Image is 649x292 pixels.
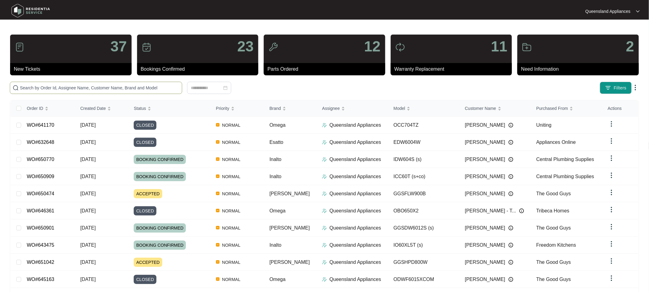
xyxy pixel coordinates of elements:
span: CLOSED [134,206,156,215]
th: Purchased From [532,100,603,117]
span: Appliances Online [536,140,576,145]
a: WO#650474 [27,191,54,196]
img: Info icon [509,191,513,196]
span: [PERSON_NAME] [465,259,505,266]
img: Info icon [509,260,513,265]
a: WO#641170 [27,122,54,128]
img: dropdown arrow [608,257,615,265]
span: Created Date [80,105,106,112]
p: Queensland Appliances [329,173,381,180]
span: NORMAL [220,173,243,180]
img: dropdown arrow [608,223,615,230]
p: Queensland Appliances [329,122,381,129]
img: Info icon [509,174,513,179]
img: dropdown arrow [608,137,615,145]
p: Queensland Appliances [329,156,381,163]
span: Inalto [270,242,282,248]
img: Info icon [509,243,513,248]
span: [DATE] [80,242,96,248]
img: Info icon [509,157,513,162]
p: Queensland Appliances [329,190,381,197]
img: Assigner Icon [322,243,327,248]
th: Brand [265,100,317,117]
span: Tribeca Homes [536,208,570,213]
span: ACCEPTED [134,258,162,267]
span: [PERSON_NAME] [465,156,505,163]
td: OBO650X2 [389,202,460,219]
td: EDW6004W [389,134,460,151]
img: Assigner Icon [322,191,327,196]
span: [PERSON_NAME] [465,241,505,249]
img: dropdown arrow [608,172,615,179]
img: Assigner Icon [322,123,327,128]
p: Queensland Appliances [586,8,631,14]
span: Model [394,105,405,112]
span: Assignee [322,105,340,112]
span: NORMAL [220,190,243,197]
span: [DATE] [80,140,96,145]
p: 11 [491,39,507,54]
img: Assigner Icon [322,260,327,265]
span: CLOSED [134,275,156,284]
span: NORMAL [220,139,243,146]
img: dropdown arrow [608,240,615,248]
p: Parts Ordered [267,66,385,73]
span: NORMAL [220,207,243,215]
img: dropdown arrow [636,10,640,13]
p: Need Information [521,66,639,73]
img: dropdown arrow [608,120,615,128]
img: Info icon [509,140,513,145]
a: WO#650770 [27,157,54,162]
img: dropdown arrow [608,189,615,196]
span: Filters [614,85,627,91]
img: Vercel Logo [216,174,220,178]
img: Info icon [509,277,513,282]
a: WO#650909 [27,174,54,179]
img: icon [268,42,278,52]
span: [DATE] [80,157,96,162]
img: search-icon [13,85,19,91]
span: Purchased From [536,105,568,112]
p: Queensland Appliances [329,259,381,266]
span: [PERSON_NAME] [465,139,505,146]
span: [DATE] [80,208,96,213]
span: [DATE] [80,225,96,230]
span: Priority [216,105,229,112]
span: [PERSON_NAME] [270,260,310,265]
img: Vercel Logo [216,243,220,247]
span: Central Plumbing Supplies [536,157,594,162]
p: Queensland Appliances [329,139,381,146]
span: [DATE] [80,277,96,282]
img: icon [395,42,405,52]
span: NORMAL [220,156,243,163]
img: Assigner Icon [322,226,327,230]
p: Queensland Appliances [329,207,381,215]
span: Esatto [270,140,283,145]
span: [PERSON_NAME] [465,173,505,180]
img: Vercel Logo [216,157,220,161]
span: Customer Name [465,105,496,112]
img: Info icon [509,123,513,128]
p: 23 [237,39,254,54]
a: WO#645163 [27,277,54,282]
span: Status [134,105,146,112]
span: NORMAL [220,224,243,232]
td: IDW604S (s) [389,151,460,168]
a: WO#632648 [27,140,54,145]
th: Order ID [22,100,75,117]
td: IO60XL5T (s) [389,237,460,254]
p: 2 [626,39,634,54]
span: Omega [270,122,286,128]
span: The Good Guys [536,277,571,282]
p: Queensland Appliances [329,276,381,283]
th: Actions [603,100,639,117]
img: icon [142,42,152,52]
span: [PERSON_NAME] - T... [465,207,516,215]
span: Omega [270,277,286,282]
span: [PERSON_NAME] [270,225,310,230]
span: The Good Guys [536,225,571,230]
span: NORMAL [220,122,243,129]
th: Model [389,100,460,117]
span: BOOKING CONFIRMED [134,172,186,181]
span: BOOKING CONFIRMED [134,241,186,250]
